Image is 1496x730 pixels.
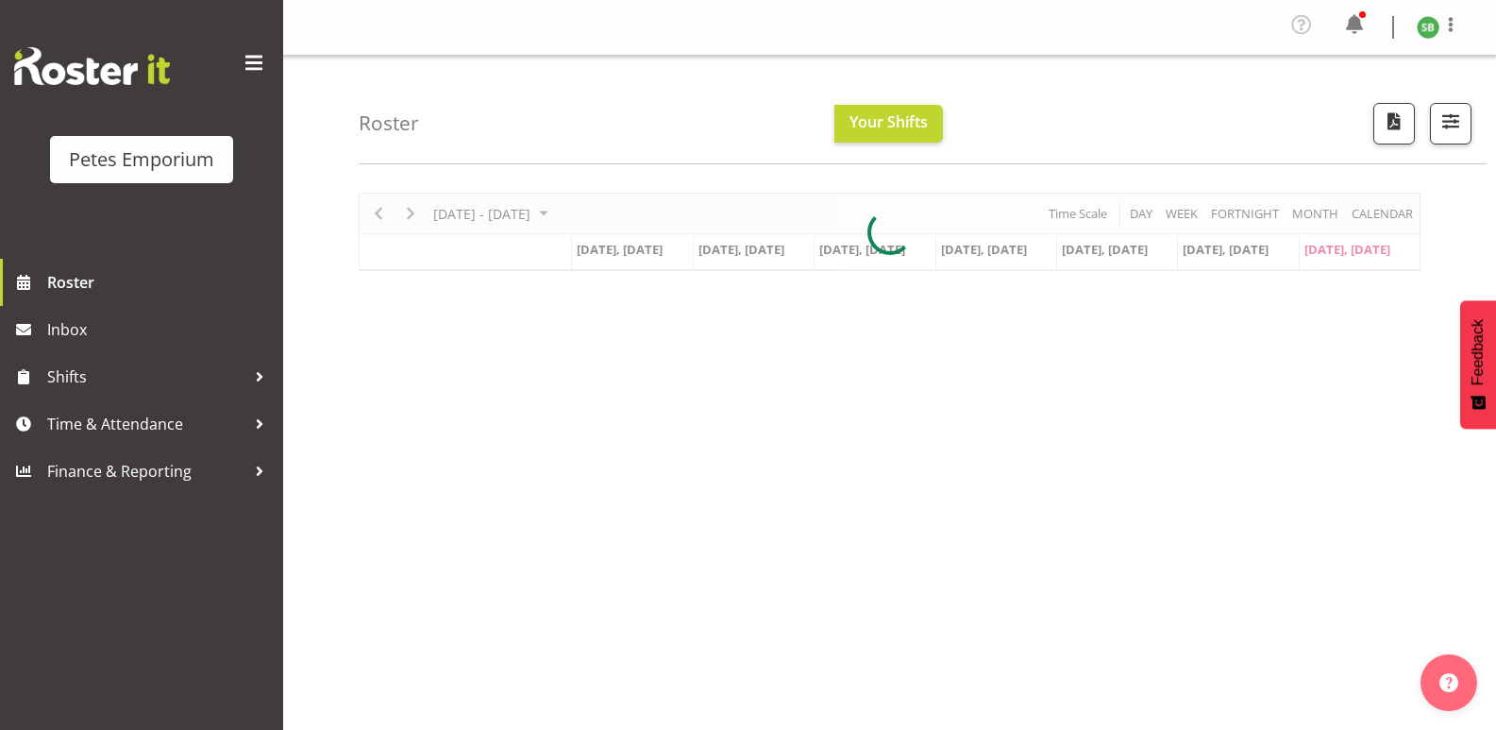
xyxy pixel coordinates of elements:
button: Filter Shifts [1430,103,1471,144]
span: Finance & Reporting [47,457,245,485]
button: Feedback - Show survey [1460,300,1496,429]
h4: Roster [359,112,419,134]
button: Download a PDF of the roster according to the set date range. [1373,103,1415,144]
span: Shifts [47,363,245,391]
div: Petes Emporium [69,145,214,174]
img: stephanie-burden9828.jpg [1417,16,1439,39]
button: Your Shifts [834,105,943,143]
img: help-xxl-2.png [1439,673,1458,692]
span: Inbox [47,315,274,344]
span: Roster [47,268,274,297]
span: Feedback [1470,319,1487,385]
span: Time & Attendance [47,410,245,438]
span: Your Shifts [849,111,928,132]
img: Rosterit website logo [14,47,170,85]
